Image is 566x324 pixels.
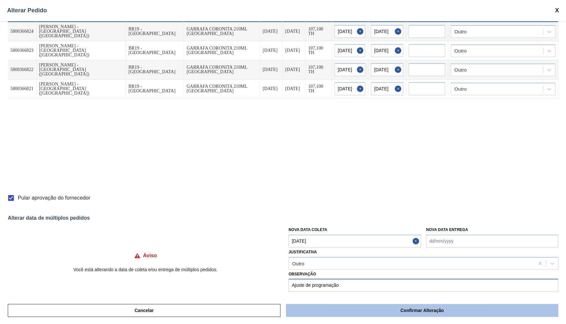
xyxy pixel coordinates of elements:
[184,22,260,41] td: GARRAFA CORONITA 210ML [GEOGRAPHIC_DATA]
[305,41,332,60] td: 107,100 TH
[260,79,282,98] td: [DATE]
[8,79,37,98] td: 5800366821
[454,68,467,72] div: Outro
[8,22,37,41] td: 5800366824
[282,79,305,98] td: [DATE]
[260,22,282,41] td: [DATE]
[143,253,157,259] h4: Aviso
[371,63,403,76] input: dd/mm/yyyy
[289,227,327,232] label: Nova Data Coleta
[371,25,403,38] input: dd/mm/yyyy
[395,82,403,95] button: Close
[18,194,90,202] span: Pular aprovação do fornecedor
[37,60,126,79] td: [PERSON_NAME] - [GEOGRAPHIC_DATA] ([GEOGRAPHIC_DATA])
[184,60,260,79] td: GARRAFA CORONITA 210ML [GEOGRAPHIC_DATA]
[126,79,184,98] td: BR19 - [GEOGRAPHIC_DATA]
[289,270,558,279] label: Observação
[371,44,403,57] input: dd/mm/yyyy
[334,82,365,95] input: dd/mm/yyyy
[8,215,558,221] div: Alterar data de múltiplos pedidos
[371,82,403,95] input: dd/mm/yyyy
[260,41,282,60] td: [DATE]
[126,41,184,60] td: BR19 - [GEOGRAPHIC_DATA]
[37,22,126,41] td: [PERSON_NAME] - [GEOGRAPHIC_DATA] ([GEOGRAPHIC_DATA])
[282,41,305,60] td: [DATE]
[184,41,260,60] td: GARRAFA CORONITA 210ML [GEOGRAPHIC_DATA]
[454,49,467,53] div: Outro
[357,63,365,76] button: Close
[395,25,403,38] button: Close
[305,60,332,79] td: 107,100 TH
[334,25,365,38] input: dd/mm/yyyy
[357,82,365,95] button: Close
[286,304,558,317] button: Confirmar Alteração
[292,260,304,266] div: Outro
[289,250,317,254] label: Justificativa
[334,44,365,57] input: dd/mm/yyyy
[37,41,126,60] td: [PERSON_NAME] - [GEOGRAPHIC_DATA] ([GEOGRAPHIC_DATA])
[334,63,365,76] input: dd/mm/yyyy
[305,79,332,98] td: 107,100 TH
[357,25,365,38] button: Close
[8,60,37,79] td: 5800366822
[454,29,467,34] div: Outro
[426,227,468,232] label: Nova Data Entrega
[305,22,332,41] td: 107,100 TH
[454,87,467,91] div: Outro
[8,267,283,272] p: Você está alterando a data de coleta e/ou entrega de múltiplos pedidos.
[357,44,365,57] button: Close
[289,235,421,248] input: dd/mm/yyyy
[413,235,421,248] button: Close
[282,22,305,41] td: [DATE]
[126,60,184,79] td: BR19 - [GEOGRAPHIC_DATA]
[126,22,184,41] td: BR19 - [GEOGRAPHIC_DATA]
[282,60,305,79] td: [DATE]
[8,41,37,60] td: 5800366823
[395,63,403,76] button: Close
[184,79,260,98] td: GARRAFA CORONITA 210ML [GEOGRAPHIC_DATA]
[260,60,282,79] td: [DATE]
[37,79,126,98] td: [PERSON_NAME] - [GEOGRAPHIC_DATA] ([GEOGRAPHIC_DATA])
[7,7,47,14] span: Alterar Pedido
[8,304,280,317] button: Cancelar
[426,235,559,248] input: dd/mm/yyyy
[395,44,403,57] button: Close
